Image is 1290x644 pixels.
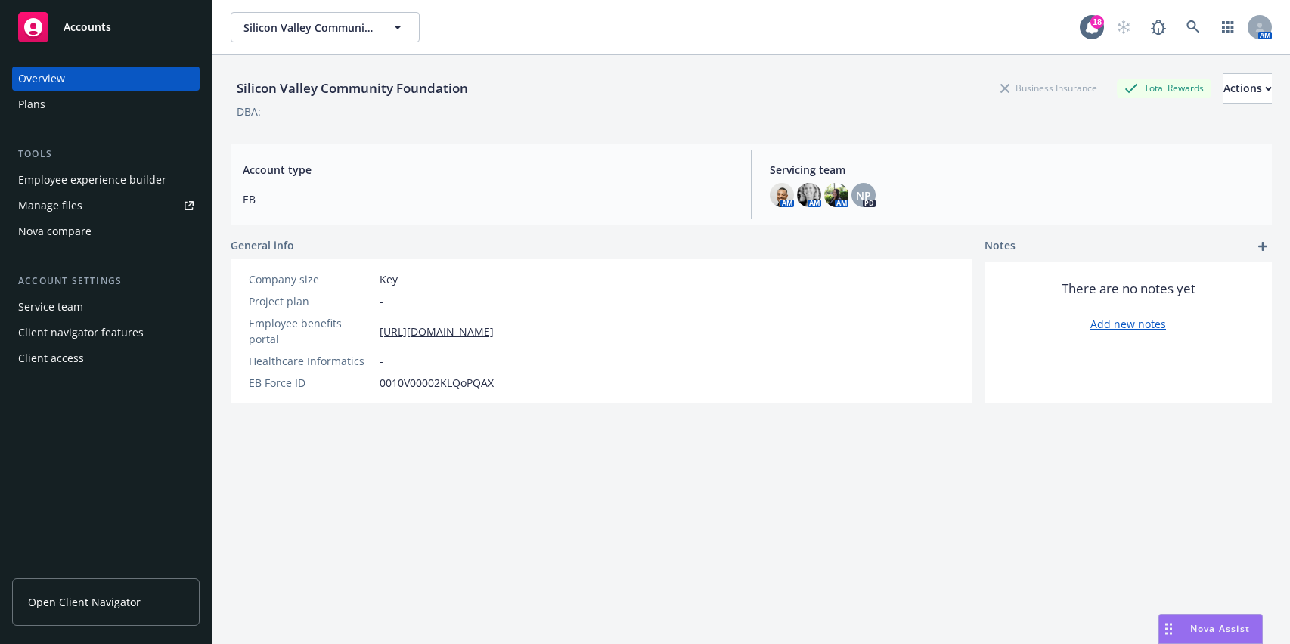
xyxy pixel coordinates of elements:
div: Client navigator features [18,320,144,345]
div: Service team [18,295,83,319]
div: Account settings [12,274,200,289]
div: Nova compare [18,219,91,243]
a: Nova compare [12,219,200,243]
a: [URL][DOMAIN_NAME] [380,324,494,339]
a: Client navigator features [12,320,200,345]
span: Open Client Navigator [28,594,141,610]
a: Report a Bug [1143,12,1174,42]
img: photo [770,183,794,207]
span: NP [856,187,871,203]
a: Employee experience builder [12,168,200,192]
span: - [380,353,383,369]
button: Silicon Valley Community Foundation [231,12,420,42]
a: Accounts [12,6,200,48]
a: Plans [12,92,200,116]
a: Client access [12,346,200,370]
a: add [1254,237,1272,255]
div: Employee benefits portal [249,315,374,347]
a: Add new notes [1090,316,1166,332]
span: General info [231,237,294,253]
div: Healthcare Informatics [249,353,374,369]
div: Overview [18,67,65,91]
span: Key [380,271,398,287]
div: Company size [249,271,374,287]
img: photo [824,183,848,207]
button: Actions [1223,73,1272,104]
span: Silicon Valley Community Foundation [243,20,374,36]
div: DBA: - [237,104,265,119]
div: Total Rewards [1117,79,1211,98]
span: EB [243,191,733,207]
div: Employee experience builder [18,168,166,192]
img: photo [797,183,821,207]
div: Project plan [249,293,374,309]
div: EB Force ID [249,375,374,391]
div: Tools [12,147,200,162]
div: Silicon Valley Community Foundation [231,79,474,98]
a: Service team [12,295,200,319]
span: There are no notes yet [1062,280,1195,298]
div: Drag to move [1159,615,1178,643]
a: Start snowing [1109,12,1139,42]
div: Plans [18,92,45,116]
span: - [380,293,383,309]
div: Actions [1223,74,1272,103]
a: Switch app [1213,12,1243,42]
div: Client access [18,346,84,370]
span: Accounts [64,21,111,33]
span: Account type [243,162,733,178]
span: Servicing team [770,162,1260,178]
a: Manage files [12,194,200,218]
div: Manage files [18,194,82,218]
span: 0010V00002KLQoPQAX [380,375,494,391]
button: Nova Assist [1158,614,1263,644]
span: Nova Assist [1190,622,1250,635]
div: 18 [1090,15,1104,29]
a: Search [1178,12,1208,42]
a: Overview [12,67,200,91]
div: Business Insurance [993,79,1105,98]
span: Notes [985,237,1016,255]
